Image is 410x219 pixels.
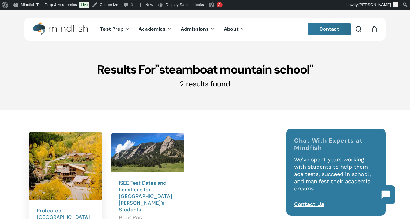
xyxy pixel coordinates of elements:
[358,2,391,7] span: [PERSON_NAME]
[96,27,134,32] a: Test Prep
[294,137,378,151] h4: Chat With Experts at Mindfish
[307,23,351,35] a: Contact
[218,2,220,7] span: 3
[155,62,313,77] span: "steamboat mountain school"
[370,179,402,211] iframe: Chatbot
[24,18,386,41] header: Main Menu
[96,18,249,41] nav: Main Menu
[219,27,249,32] a: About
[100,26,123,32] span: Test Prep
[29,132,102,199] img: Steamboat Mountain School
[224,26,239,32] span: About
[181,26,209,32] span: Admissions
[139,26,166,32] span: Academics
[371,26,378,32] a: Cart
[176,27,219,32] a: Admissions
[79,2,89,8] a: Live
[119,180,172,213] a: ISEE Test Dates and Locations for [GEOGRAPHIC_DATA][PERSON_NAME]’s Students
[319,26,339,32] span: Contact
[294,201,324,207] a: Contact Us
[180,79,230,89] span: 2 results found
[294,156,378,200] p: We’ve spent years working with students to help them ace tests, succeed in school, and manifest t...
[24,62,386,77] h1: Results For
[134,27,176,32] a: Academics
